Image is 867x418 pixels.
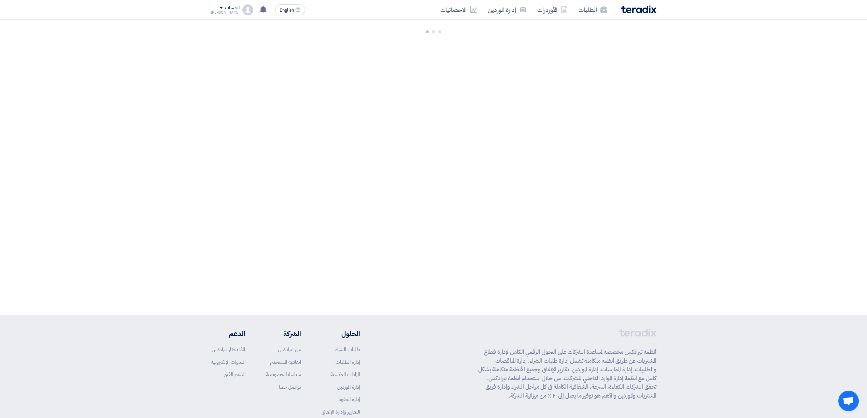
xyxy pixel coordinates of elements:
[279,383,301,391] a: تواصل معنا
[242,4,253,15] img: profile_test.png
[212,346,245,353] a: لماذا تختار تيرادكس
[337,383,360,391] a: إدارة الموردين
[335,346,360,353] a: طلبات الشراء
[478,348,656,400] p: أنظمة تيرادكس مخصصة لمساعدة الشركات على التحول الرقمي الكامل لإدارة قطاع المشتريات عن طريق أنظمة ...
[322,408,360,416] a: التقارير وإدارة الإنفاق
[573,2,613,18] a: الطلبات
[339,395,360,403] a: إدارة العقود
[211,358,245,366] a: الندوات الإلكترونية
[621,5,656,13] img: Teradix logo
[280,8,294,13] span: English
[211,329,245,339] li: الدعم
[336,358,360,366] a: إدارة الطلبات
[278,346,301,353] a: عن تيرادكس
[266,371,301,378] a: سياسة الخصوصية
[211,11,240,14] div: [PERSON_NAME]
[266,329,301,339] li: الشركة
[435,2,482,18] a: الاحصائيات
[330,371,360,378] a: المزادات العكسية
[482,2,532,18] a: إدارة الموردين
[838,391,859,411] a: Open chat
[322,329,360,339] li: الحلول
[275,4,305,15] button: English
[224,371,245,378] a: الدعم الفني
[270,358,301,366] a: اتفاقية المستخدم
[225,5,240,11] div: الحساب
[532,2,573,18] a: الأوردرات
